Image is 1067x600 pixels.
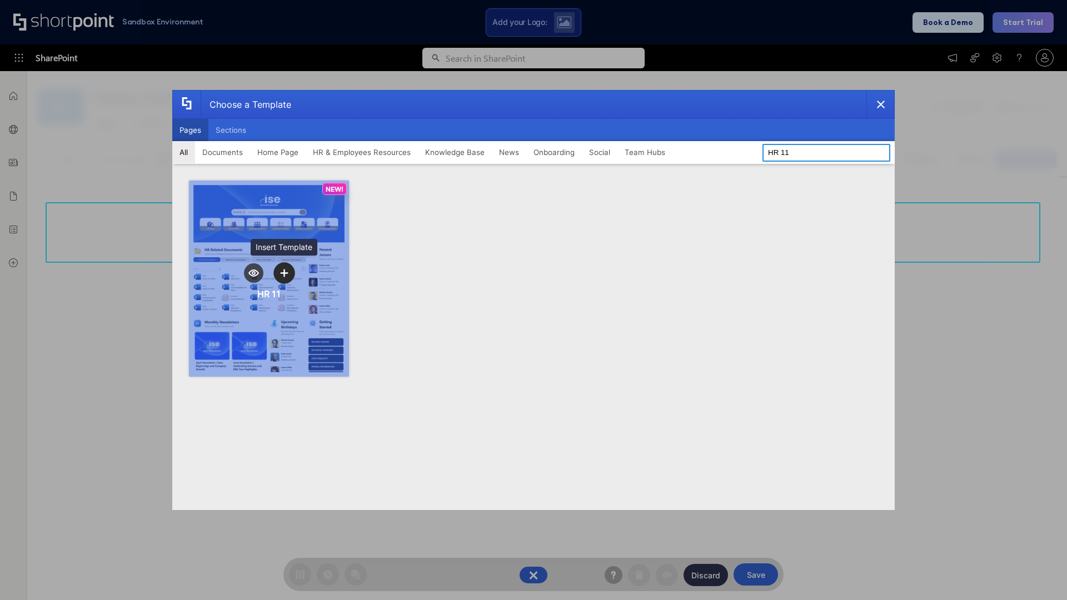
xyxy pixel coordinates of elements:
[326,185,343,193] p: NEW!
[762,144,890,162] input: Search
[172,119,208,141] button: Pages
[306,141,418,163] button: HR & Employees Resources
[582,141,617,163] button: Social
[418,141,492,163] button: Knowledge Base
[208,119,253,141] button: Sections
[257,288,281,299] div: HR 11
[250,141,306,163] button: Home Page
[172,90,895,510] div: template selector
[201,91,291,118] div: Choose a Template
[526,141,582,163] button: Onboarding
[195,141,250,163] button: Documents
[172,141,195,163] button: All
[617,141,672,163] button: Team Hubs
[492,141,526,163] button: News
[867,471,1067,600] iframe: Chat Widget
